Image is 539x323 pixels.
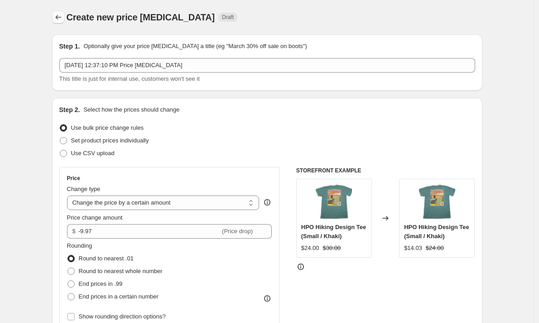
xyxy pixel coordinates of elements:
span: Use bulk price change rules [71,124,144,131]
p: Select how the prices should change [83,105,179,114]
span: Show rounding direction options? [79,313,166,320]
h2: Step 2. [59,105,80,114]
img: 127_80x.jpg [419,184,455,220]
button: Price change jobs [52,11,65,24]
div: help [263,198,272,207]
span: HPO Hiking Design Tee (Small / Khaki) [404,224,469,240]
h3: Price [67,175,80,182]
img: 127_80x.jpg [316,184,352,220]
span: (Price drop) [222,228,253,235]
input: -10.00 [78,224,220,239]
h6: STOREFRONT EXAMPLE [296,167,475,174]
span: Set product prices individually [71,137,149,144]
span: End prices in .99 [79,280,123,287]
div: $24.00 [301,244,319,253]
span: Use CSV upload [71,150,115,157]
p: Optionally give your price [MEDICAL_DATA] a title (eg "March 30% off sale on boots") [83,42,307,51]
input: 30% off holiday sale [59,58,475,73]
span: $ [72,228,76,235]
span: Rounding [67,242,92,249]
span: Round to nearest .01 [79,255,134,262]
h2: Step 1. [59,42,80,51]
strike: $30.00 [323,244,341,253]
span: End prices in a certain number [79,293,159,300]
strike: $24.00 [426,244,444,253]
div: $14.03 [404,244,422,253]
span: Round to nearest whole number [79,268,163,274]
span: HPO Hiking Design Tee (Small / Khaki) [301,224,366,240]
span: Create new price [MEDICAL_DATA] [67,12,215,22]
span: Draft [222,14,234,21]
span: Change type [67,186,101,192]
span: This title is just for internal use, customers won't see it [59,75,200,82]
span: Price change amount [67,214,123,221]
